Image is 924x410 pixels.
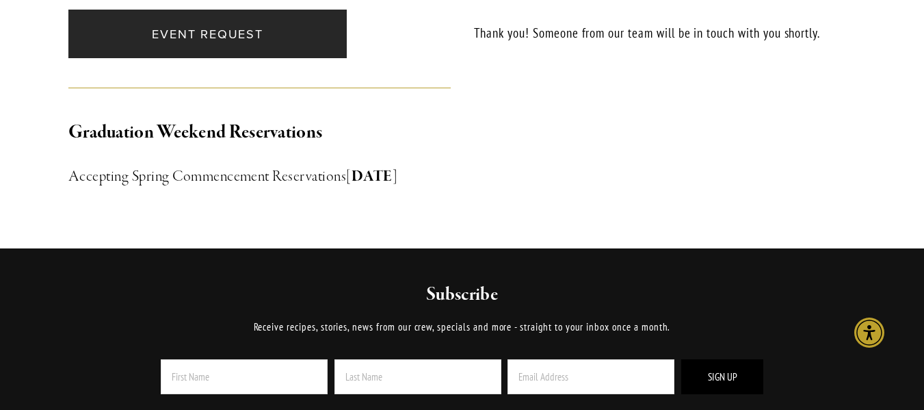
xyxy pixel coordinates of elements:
[161,359,328,394] input: First Name
[68,10,347,58] a: Event Request
[148,283,777,307] h2: Subscribe
[681,359,763,394] button: Sign Up
[708,370,737,383] span: Sign Up
[68,118,451,147] h2: Graduation Weekend Reservations
[148,319,777,335] p: Receive recipes, stories, news from our crew, specials and more - straight to your inbox once a m...
[346,167,397,186] strong: [DATE]
[507,359,674,394] input: Email Address
[334,359,501,394] input: Last Name
[474,23,856,43] p: Thank you! Someone from our team will be in touch with you shortly.
[854,318,884,348] div: Accessibility Menu
[68,164,451,189] h3: Accepting Spring Commencement Reservations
